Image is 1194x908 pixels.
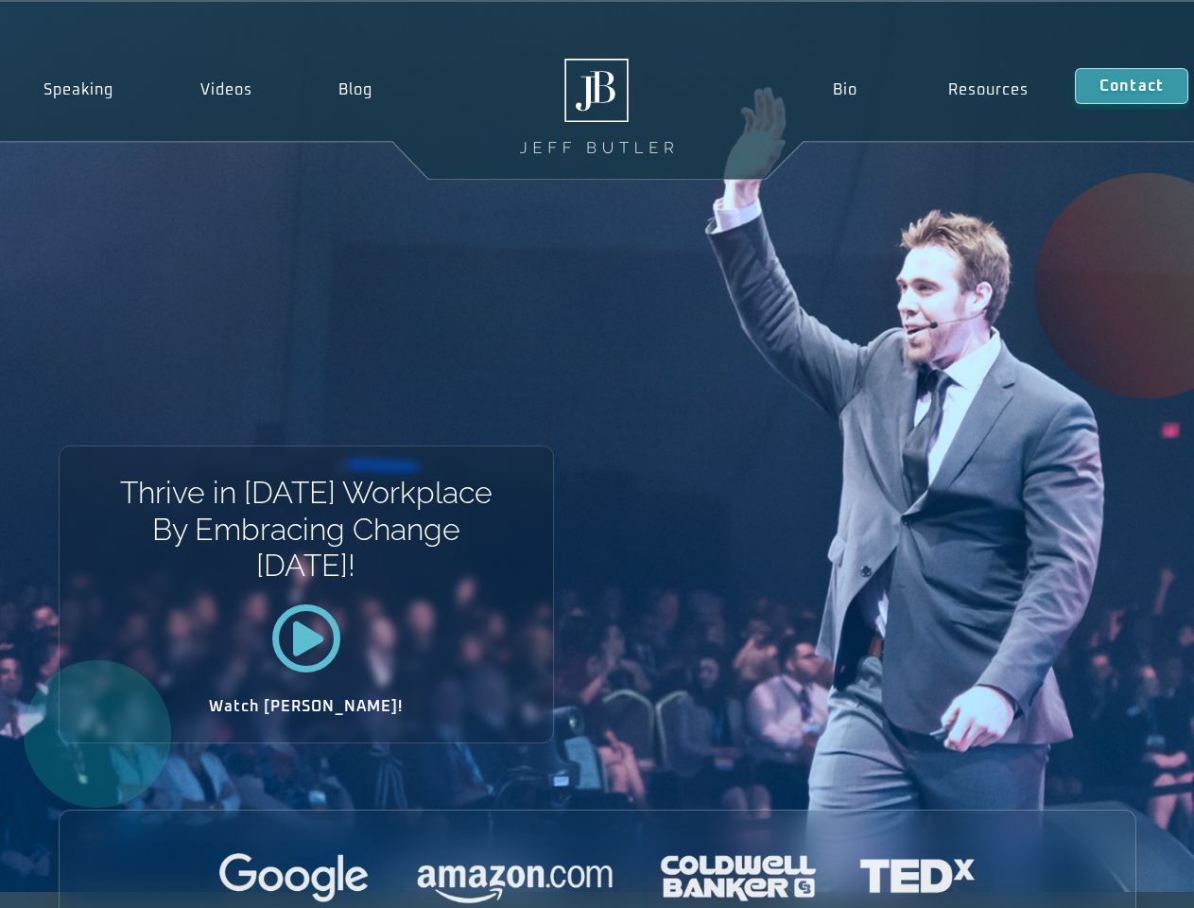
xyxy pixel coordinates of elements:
a: Resources [903,68,1075,112]
a: Videos [157,68,296,112]
h2: Watch [PERSON_NAME]! [126,699,487,714]
h1: Thrive in [DATE] Workplace By Embracing Change [DATE]! [118,475,493,584]
a: Bio [787,68,903,112]
span: Contact [1099,79,1164,94]
a: Blog [295,68,416,112]
a: Contact [1075,68,1188,104]
nav: Menu [787,68,1074,112]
